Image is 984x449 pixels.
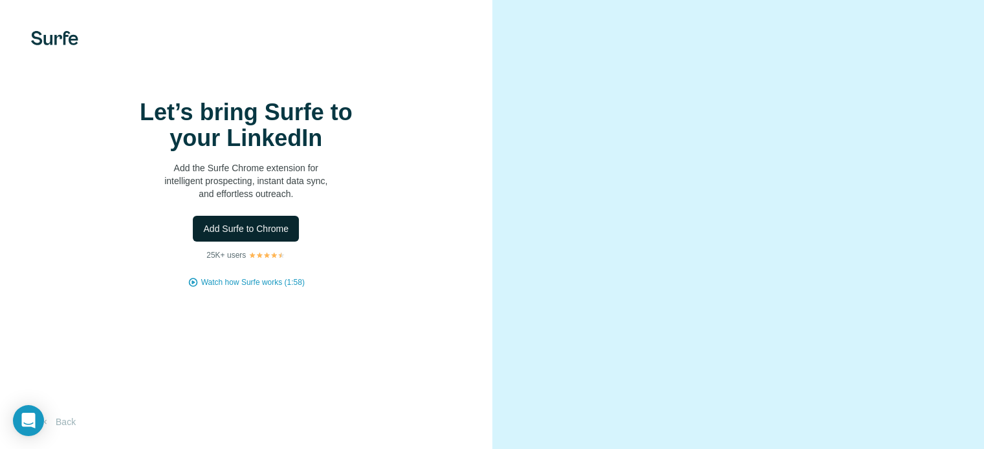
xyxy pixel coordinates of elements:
button: Watch how Surfe works (1:58) [201,277,305,288]
img: Rating Stars [248,251,285,259]
h1: Let’s bring Surfe to your LinkedIn [116,99,375,151]
button: Back [31,410,85,433]
span: Add Surfe to Chrome [203,222,289,235]
img: Surfe's logo [31,31,78,45]
p: Add the Surfe Chrome extension for intelligent prospecting, instant data sync, and effortless out... [116,162,375,200]
div: Open Intercom Messenger [13,405,44,436]
button: Add Surfe to Chrome [193,216,299,242]
p: 25K+ users [206,249,246,261]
